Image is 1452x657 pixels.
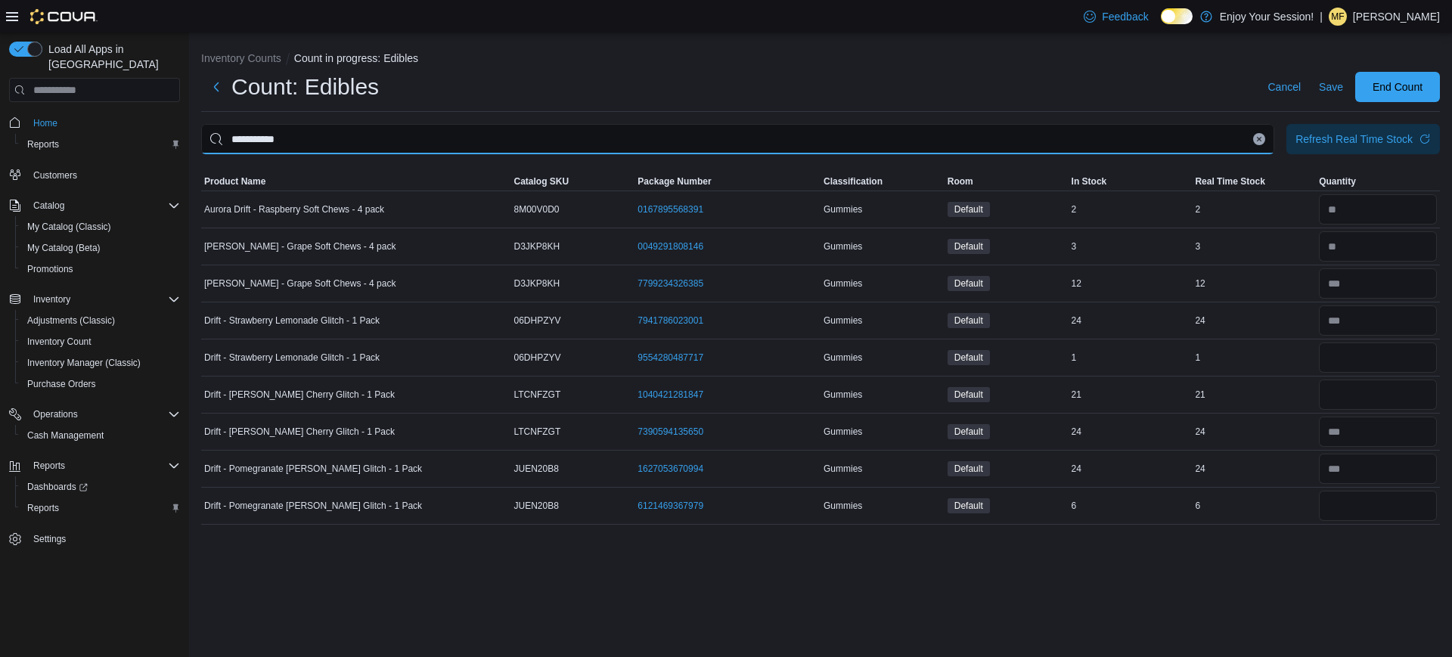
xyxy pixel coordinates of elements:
button: Inventory [3,289,186,310]
a: 1040421281847 [638,389,703,401]
span: 8M00V0D0 [514,203,560,215]
span: Inventory [33,293,70,305]
span: Adjustments (Classic) [21,311,180,330]
span: D3JKP8KH [514,240,560,253]
button: Operations [3,404,186,425]
span: Dashboards [27,481,88,493]
span: Customers [27,166,180,184]
span: My Catalog (Beta) [21,239,180,257]
div: 2 [1192,200,1316,218]
span: Reports [21,135,180,153]
span: Settings [27,529,180,548]
button: Customers [3,164,186,186]
span: Drift - Pomegranate [PERSON_NAME] Glitch - 1 Pack [204,463,422,475]
div: 24 [1192,460,1316,478]
a: Purchase Orders [21,375,102,393]
span: Default [948,498,990,513]
button: Reports [3,455,186,476]
button: Product Name [201,172,511,191]
span: Default [954,314,983,327]
span: Adjustments (Classic) [27,315,115,327]
span: Default [954,499,983,513]
span: Gummies [824,426,862,438]
a: Reports [21,499,65,517]
span: Gummies [824,240,862,253]
span: Reports [21,499,180,517]
span: Purchase Orders [27,378,96,390]
span: [PERSON_NAME] - Grape Soft Chews - 4 pack [204,240,396,253]
span: Reports [27,457,180,475]
span: Inventory [27,290,180,308]
span: Inventory Manager (Classic) [21,354,180,372]
span: Product Name [204,175,265,187]
span: Purchase Orders [21,375,180,393]
p: [PERSON_NAME] [1353,8,1440,26]
a: My Catalog (Classic) [21,218,117,236]
span: LTCNFZGT [514,426,561,438]
nav: Complex example [9,105,180,589]
span: Promotions [21,260,180,278]
div: 12 [1192,274,1316,293]
div: 6 [1192,497,1316,515]
span: Default [954,388,983,401]
button: Next [201,72,231,102]
span: Catalog [33,200,64,212]
a: Feedback [1078,2,1154,32]
button: End Count [1355,72,1440,102]
p: Enjoy Your Session! [1220,8,1314,26]
button: Package Number [634,172,821,191]
span: Default [948,276,990,291]
button: Reports [27,457,71,475]
div: 24 [1069,460,1193,478]
span: End Count [1373,79,1423,95]
span: Gummies [824,352,862,364]
button: Home [3,111,186,133]
span: Default [948,387,990,402]
span: Operations [27,405,180,423]
span: Reports [27,502,59,514]
a: Adjustments (Classic) [21,311,121,330]
a: Promotions [21,260,79,278]
button: Operations [27,405,84,423]
div: 3 [1069,237,1193,256]
span: Gummies [824,389,862,401]
button: My Catalog (Classic) [15,216,186,237]
button: Inventory Manager (Classic) [15,352,186,373]
span: Drift - [PERSON_NAME] Cherry Glitch - 1 Pack [204,426,395,438]
span: Cancel [1267,79,1301,95]
span: Default [948,313,990,328]
span: 06DHPZYV [514,315,561,327]
button: Inventory Counts [201,52,281,64]
span: Reports [33,460,65,472]
span: Default [948,239,990,254]
p: | [1320,8,1323,26]
button: Quantity [1316,172,1440,191]
span: Dark Mode [1161,24,1162,25]
button: Classification [821,172,945,191]
a: Customers [27,166,83,184]
span: Drift - [PERSON_NAME] Cherry Glitch - 1 Pack [204,389,395,401]
span: Real Time Stock [1195,175,1264,187]
button: Cancel [1261,72,1307,102]
div: 24 [1192,311,1316,330]
span: Aurora Drift - Raspberry Soft Chews - 4 pack [204,203,384,215]
button: My Catalog (Beta) [15,237,186,259]
a: Inventory Count [21,333,98,351]
a: Reports [21,135,65,153]
button: Promotions [15,259,186,280]
button: Adjustments (Classic) [15,310,186,331]
span: D3JKP8KH [514,277,560,290]
span: Package Number [638,175,711,187]
div: Mitchell Froom [1329,8,1347,26]
span: Quantity [1319,175,1356,187]
div: 21 [1069,386,1193,404]
span: Save [1319,79,1343,95]
input: Dark Mode [1161,8,1193,24]
span: Default [948,350,990,365]
div: 24 [1069,311,1193,330]
span: Drift - Strawberry Lemonade Glitch - 1 Pack [204,315,380,327]
a: Settings [27,530,72,548]
span: Default [954,351,983,364]
input: This is a search bar. After typing your query, hit enter to filter the results lower in the page. [201,124,1274,154]
a: Dashboards [15,476,186,497]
